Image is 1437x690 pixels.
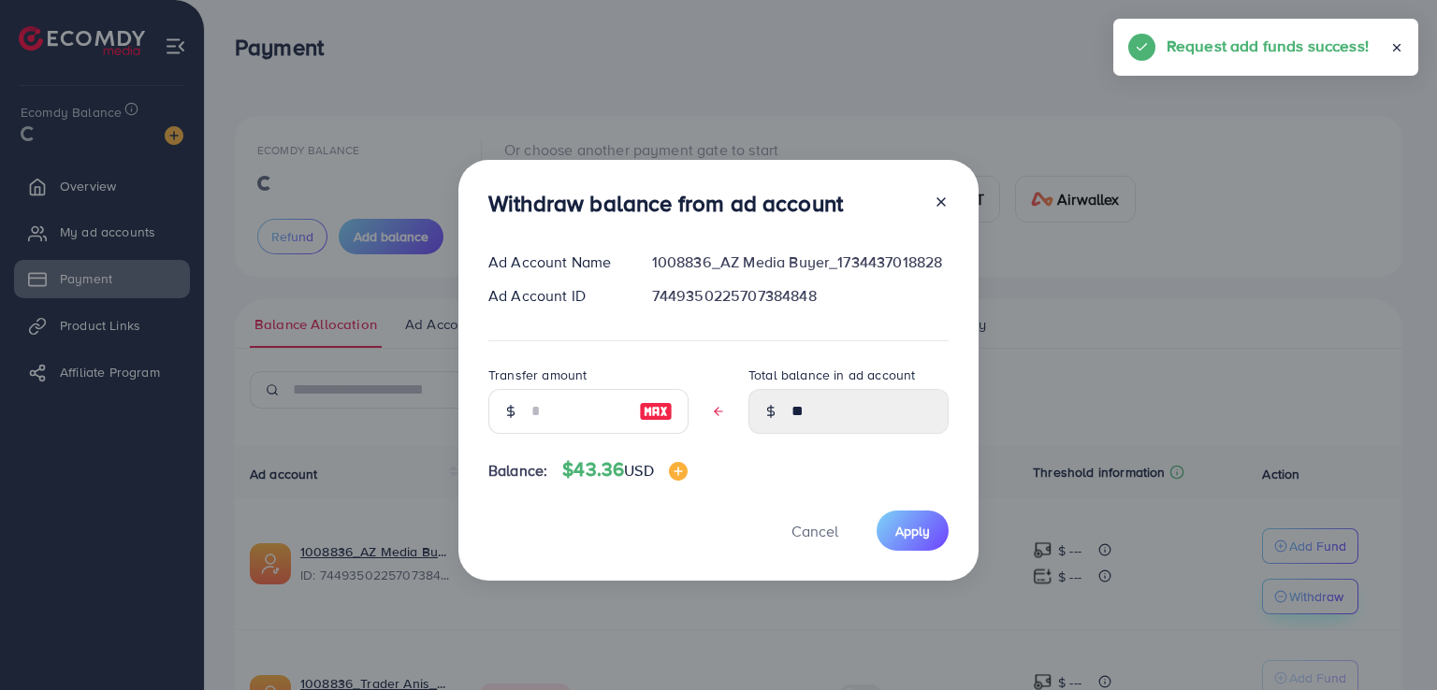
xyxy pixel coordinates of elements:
[748,366,915,384] label: Total balance in ad account
[639,400,673,423] img: image
[791,521,838,541] span: Cancel
[488,460,547,482] span: Balance:
[637,285,964,307] div: 7449350225707384848
[473,252,637,273] div: Ad Account Name
[768,510,862,551] button: Cancel
[1357,606,1423,676] iframe: Chat
[637,252,964,273] div: 1008836_AZ Media Buyer_1734437018828
[669,462,688,481] img: image
[562,458,687,482] h4: $43.36
[895,522,930,540] span: Apply
[877,510,949,551] button: Apply
[488,366,587,384] label: Transfer amount
[1167,34,1369,58] h5: Request add funds success!
[488,190,843,217] h3: Withdraw balance from ad account
[624,460,653,481] span: USD
[473,285,637,307] div: Ad Account ID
